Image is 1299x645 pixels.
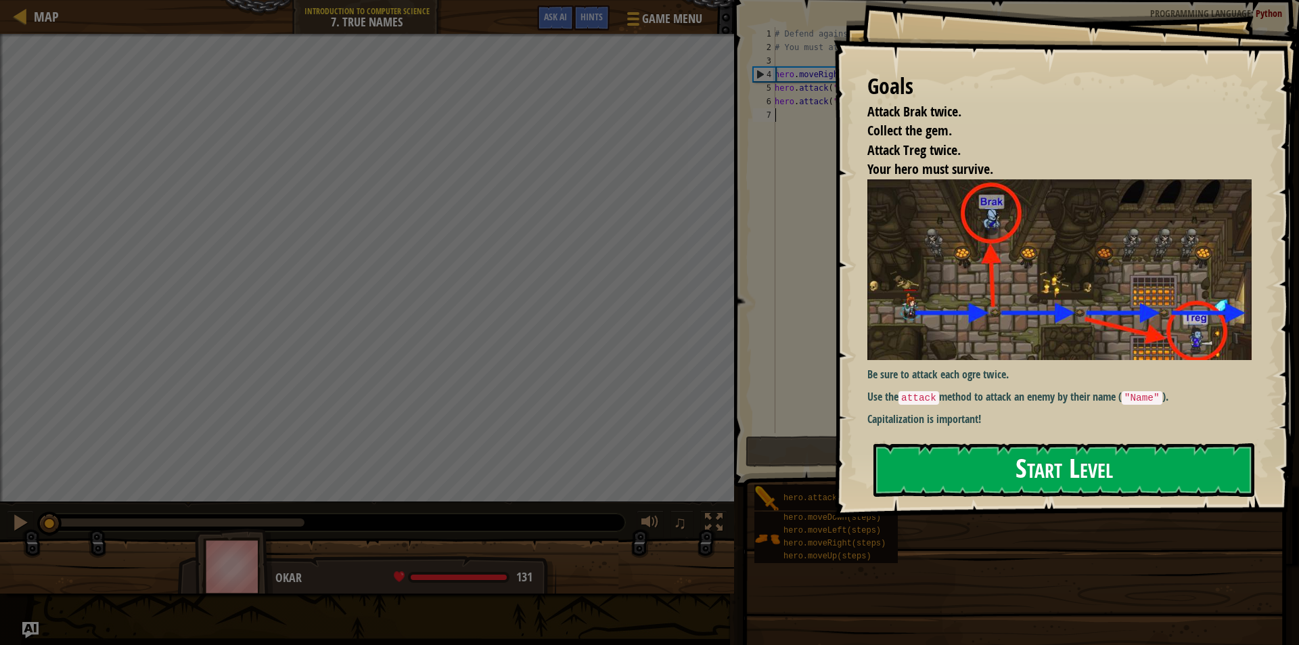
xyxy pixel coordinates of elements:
[867,141,961,159] span: Attack Treg twice.
[746,436,1278,467] button: Run
[867,71,1252,102] div: Goals
[783,539,886,548] span: hero.moveRight(steps)
[867,367,1262,382] p: Be sure to attack each ogre twice.
[753,95,775,108] div: 6
[670,510,693,538] button: ♫
[537,5,574,30] button: Ask AI
[673,512,687,533] span: ♫
[7,510,34,538] button: Ctrl + P: Pause
[642,10,702,28] span: Game Menu
[867,102,961,120] span: Attack Brak twice.
[783,513,881,522] span: hero.moveDown(steps)
[754,526,780,552] img: portrait.png
[580,10,603,23] span: Hints
[27,7,59,26] a: Map
[700,510,727,538] button: Toggle fullscreen
[873,443,1254,497] button: Start Level
[783,552,871,561] span: hero.moveUp(steps)
[616,5,710,37] button: Game Menu
[867,160,993,178] span: Your hero must survive.
[544,10,567,23] span: Ask AI
[867,412,1262,427] p: Capitalization is important!
[850,141,1248,160] li: Attack Treg twice.
[867,179,1262,360] img: True names
[637,510,664,538] button: Adjust volume
[754,68,775,81] div: 4
[753,54,775,68] div: 3
[753,81,775,95] div: 5
[867,389,1262,405] p: Use the method to attack an enemy by their name ( ).
[22,622,39,638] button: Ask AI
[516,569,532,585] span: 131
[850,121,1248,141] li: Collect the gem.
[394,571,532,583] div: health: 131 / 131
[195,529,273,604] img: thang_avatar_frame.png
[850,160,1248,179] li: Your hero must survive.
[783,526,881,535] span: hero.moveLeft(steps)
[275,569,543,587] div: Okar
[783,493,876,503] span: hero.attack(target)
[34,7,59,26] span: Map
[753,27,775,41] div: 1
[1122,391,1162,405] code: "Name"
[753,41,775,54] div: 2
[850,102,1248,122] li: Attack Brak twice.
[867,121,952,139] span: Collect the gem.
[898,391,939,405] code: attack
[754,486,780,512] img: portrait.png
[753,108,775,122] div: 7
